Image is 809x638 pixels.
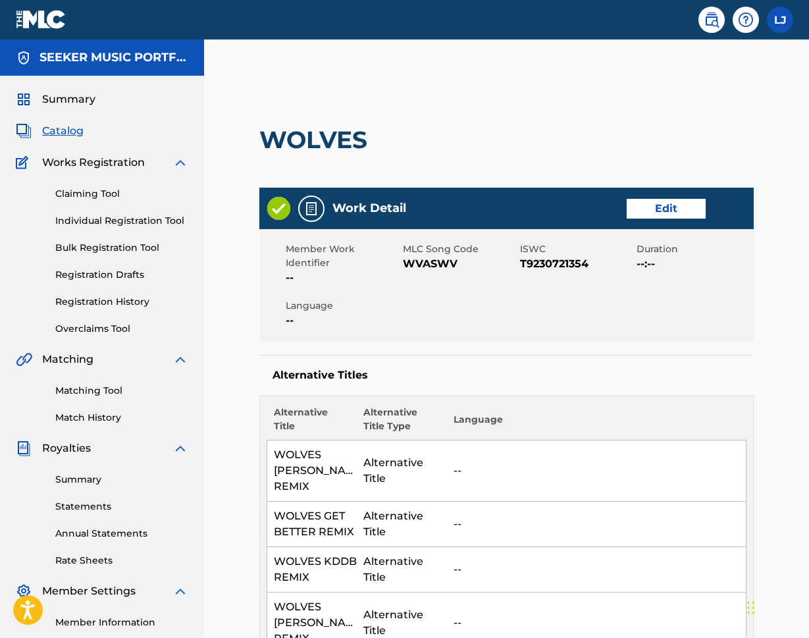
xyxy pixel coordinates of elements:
[172,440,188,456] img: expand
[55,473,188,487] a: Summary
[403,256,517,272] span: WVASWV
[16,50,32,66] img: Accounts
[55,322,188,336] a: Overclaims Tool
[42,440,91,456] span: Royalties
[403,242,517,256] span: MLC Song Code
[259,125,374,155] h2: WOLVES
[16,92,32,107] img: Summary
[747,588,755,627] div: Drag
[55,500,188,514] a: Statements
[42,352,93,367] span: Matching
[55,554,188,568] a: Rate Sheets
[637,256,750,272] span: --:--
[357,502,447,547] td: Alternative Title
[55,241,188,255] a: Bulk Registration Tool
[267,547,357,593] td: WOLVES KDDB REMIX
[42,123,84,139] span: Catalog
[303,201,319,217] img: Work Detail
[767,7,793,33] div: User Menu
[447,547,746,593] td: --
[16,123,84,139] a: CatalogCatalog
[16,440,32,456] img: Royalties
[267,406,357,440] th: Alternative Title
[16,155,33,171] img: Works Registration
[733,7,759,33] div: Help
[16,123,32,139] img: Catalog
[357,547,447,593] td: Alternative Title
[447,502,746,547] td: --
[743,575,809,638] iframe: Chat Widget
[16,92,95,107] a: SummarySummary
[357,406,447,440] th: Alternative Title Type
[55,187,188,201] a: Claiming Tool
[55,616,188,629] a: Member Information
[772,425,809,531] iframe: Resource Center
[16,352,32,367] img: Matching
[332,201,406,216] h5: Work Detail
[273,369,741,382] h5: Alternative Titles
[55,214,188,228] a: Individual Registration Tool
[704,12,719,28] img: search
[42,92,95,107] span: Summary
[172,155,188,171] img: expand
[637,242,750,256] span: Duration
[286,313,400,329] span: --
[286,242,400,270] span: Member Work Identifier
[42,583,136,599] span: Member Settings
[172,352,188,367] img: expand
[267,502,357,547] td: WOLVES GET BETTER REMIX
[627,199,706,219] a: Edit
[286,299,400,313] span: Language
[738,12,754,28] img: help
[172,583,188,599] img: expand
[42,155,145,171] span: Works Registration
[39,50,188,65] h5: SEEKER MUSIC PORTFOLIO HOLDCO I LP
[16,10,66,29] img: MLC Logo
[286,270,400,286] span: --
[698,7,725,33] a: Public Search
[520,242,634,256] span: ISWC
[447,440,746,502] td: --
[55,268,188,282] a: Registration Drafts
[55,295,188,309] a: Registration History
[55,384,188,398] a: Matching Tool
[357,440,447,502] td: Alternative Title
[267,197,290,220] img: Valid
[267,440,357,502] td: WOLVES [PERSON_NAME] REMIX
[16,583,32,599] img: Member Settings
[55,527,188,541] a: Annual Statements
[447,406,746,440] th: Language
[55,411,188,425] a: Match History
[520,256,634,272] span: T9230721354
